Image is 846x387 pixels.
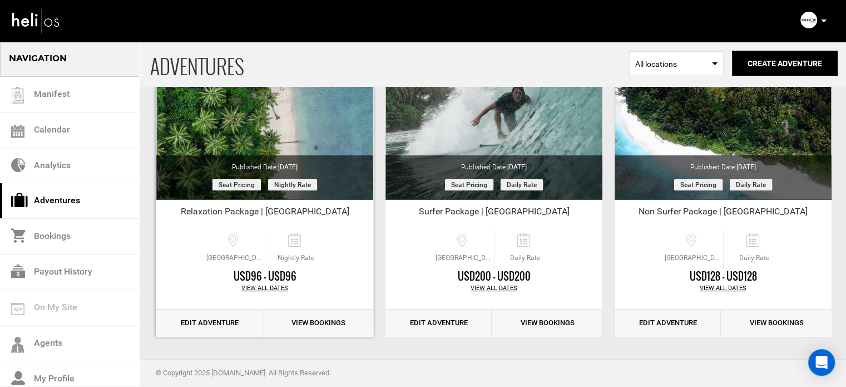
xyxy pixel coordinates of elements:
[494,253,555,263] span: Daily Rate
[385,205,602,222] div: Surfer Package | [GEOGRAPHIC_DATA]
[629,51,724,75] span: Select box activate
[9,87,26,104] img: guest-list.svg
[156,284,373,293] div: View All Dates
[385,310,492,337] a: Edit Adventure
[385,284,602,293] div: View All Dates
[635,58,718,70] span: All locations
[11,337,24,353] img: agents-icon.svg
[615,284,832,293] div: View All Dates
[204,253,265,263] span: [GEOGRAPHIC_DATA], [GEOGRAPHIC_DATA], [GEOGRAPHIC_DATA]
[615,270,832,284] div: USD128 - USD128
[615,310,721,337] a: Edit Adventure
[433,253,494,263] span: [GEOGRAPHIC_DATA], [GEOGRAPHIC_DATA], [GEOGRAPHIC_DATA]
[615,205,832,222] div: Non Surfer Package | [GEOGRAPHIC_DATA]
[736,163,756,171] span: [DATE]
[385,155,602,172] div: Published Date:
[156,270,373,284] div: USD96 - USD96
[156,205,373,222] div: Relaxation Package | [GEOGRAPHIC_DATA]
[662,253,723,263] span: [GEOGRAPHIC_DATA], [GEOGRAPHIC_DATA], [GEOGRAPHIC_DATA]
[11,303,24,315] img: on_my_site.svg
[11,6,61,36] img: heli-logo
[150,41,629,86] span: ADVENTURES
[268,179,317,190] span: Nightly rate
[501,179,543,190] span: Daily rate
[156,310,263,337] a: Edit Adventure
[507,163,527,171] span: [DATE]
[723,310,829,337] a: View Bookings
[732,51,838,76] button: Create Adventure
[212,179,261,190] span: Seat Pricing
[265,253,326,263] span: Nightly Rate
[724,253,784,263] span: Daily Rate
[445,179,493,190] span: Seat Pricing
[674,179,723,190] span: Seat Pricing
[615,155,832,172] div: Published Date:
[808,349,835,376] div: Open Intercom Messenger
[156,155,373,172] div: Published Date:
[278,163,298,171] span: [DATE]
[800,12,817,28] img: ca85011ca00ce0453e4291a19d540551.png
[265,310,371,337] a: View Bookings
[11,125,24,138] img: calendar.svg
[730,179,772,190] span: Daily rate
[385,270,602,284] div: USD200 - USD200
[494,310,600,337] a: View Bookings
